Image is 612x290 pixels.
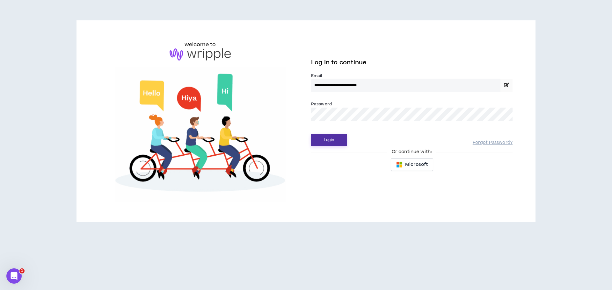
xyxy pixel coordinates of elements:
button: Microsoft [391,158,433,171]
span: Log in to continue [311,59,367,67]
label: Password [311,101,332,107]
button: Login [311,134,347,146]
img: Welcome to Wripple [99,67,301,202]
iframe: Intercom live chat [6,268,22,284]
a: Forgot Password? [473,140,513,146]
span: 1 [19,268,25,273]
label: Email [311,73,513,79]
span: Or continue with: [387,148,436,155]
span: Microsoft [405,161,428,168]
h6: welcome to [185,41,216,48]
img: logo-brand.png [170,48,231,60]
